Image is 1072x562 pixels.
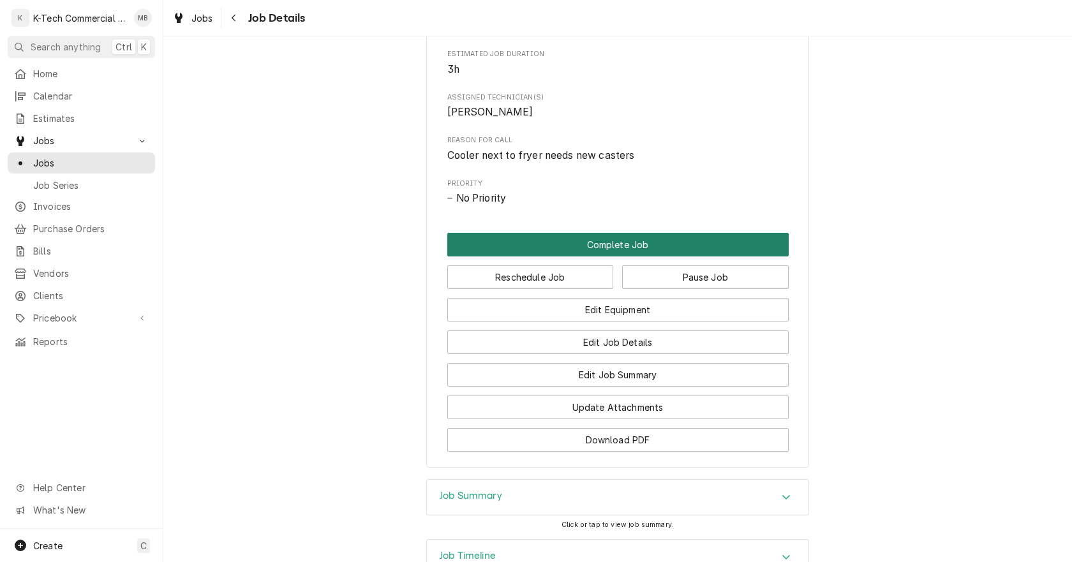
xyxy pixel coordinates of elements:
[33,289,149,302] span: Clients
[8,130,155,151] a: Go to Jobs
[447,63,459,75] span: 3h
[447,233,789,452] div: Button Group
[33,503,147,517] span: What's New
[33,267,149,280] span: Vendors
[33,179,149,192] span: Job Series
[33,112,149,125] span: Estimates
[447,363,789,387] button: Edit Job Summary
[447,105,789,120] span: Assigned Technician(s)
[447,428,789,452] button: Download PDF
[447,148,789,163] span: Reason For Call
[8,499,155,521] a: Go to What's New
[447,233,789,256] div: Button Group Row
[33,134,130,147] span: Jobs
[140,539,147,552] span: C
[447,49,789,77] div: Estimated Job Duration
[8,152,155,174] a: Jobs
[33,11,127,25] div: K-Tech Commercial Kitchen Repair & Maintenance
[447,298,789,322] button: Edit Equipment
[447,191,789,206] span: Priority
[134,9,152,27] div: Mehdi Bazidane's Avatar
[33,540,63,551] span: Create
[33,335,149,348] span: Reports
[440,490,502,502] h3: Job Summary
[447,322,789,354] div: Button Group Row
[447,419,789,452] div: Button Group Row
[447,256,789,289] div: Button Group Row
[8,331,155,352] a: Reports
[447,135,789,163] div: Reason For Call
[440,550,496,562] h3: Job Timeline
[31,40,101,54] span: Search anything
[115,40,132,54] span: Ctrl
[447,92,789,120] div: Assigned Technician(s)
[8,85,155,107] a: Calendar
[447,354,789,387] div: Button Group Row
[447,289,789,322] div: Button Group Row
[8,307,155,329] a: Go to Pricebook
[167,8,218,29] a: Jobs
[8,36,155,58] button: Search anythingCtrlK
[447,135,789,145] span: Reason For Call
[427,480,808,515] div: Accordion Header
[447,49,789,59] span: Estimated Job Duration
[33,311,130,325] span: Pricebook
[447,265,614,289] button: Reschedule Job
[447,106,533,118] span: [PERSON_NAME]
[33,244,149,258] span: Bills
[33,481,147,494] span: Help Center
[562,521,674,529] span: Click or tap to view job summary.
[11,9,29,27] div: K
[33,222,149,235] span: Purchase Orders
[447,179,789,189] span: Priority
[8,285,155,306] a: Clients
[426,479,809,516] div: Job Summary
[191,11,213,25] span: Jobs
[8,196,155,217] a: Invoices
[33,156,149,170] span: Jobs
[622,265,789,289] button: Pause Job
[33,200,149,213] span: Invoices
[447,233,789,256] button: Complete Job
[224,8,244,28] button: Navigate back
[134,9,152,27] div: MB
[244,10,306,27] span: Job Details
[427,480,808,515] button: Accordion Details Expand Trigger
[33,89,149,103] span: Calendar
[8,63,155,84] a: Home
[447,396,789,419] button: Update Attachments
[8,175,155,196] a: Job Series
[447,62,789,77] span: Estimated Job Duration
[447,149,635,161] span: Cooler next to fryer needs new casters
[447,92,789,103] span: Assigned Technician(s)
[8,263,155,284] a: Vendors
[447,387,789,419] div: Button Group Row
[8,218,155,239] a: Purchase Orders
[8,477,155,498] a: Go to Help Center
[447,179,789,206] div: Priority
[8,240,155,262] a: Bills
[447,191,789,206] div: No Priority
[447,330,789,354] button: Edit Job Details
[141,40,147,54] span: K
[33,67,149,80] span: Home
[8,108,155,129] a: Estimates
